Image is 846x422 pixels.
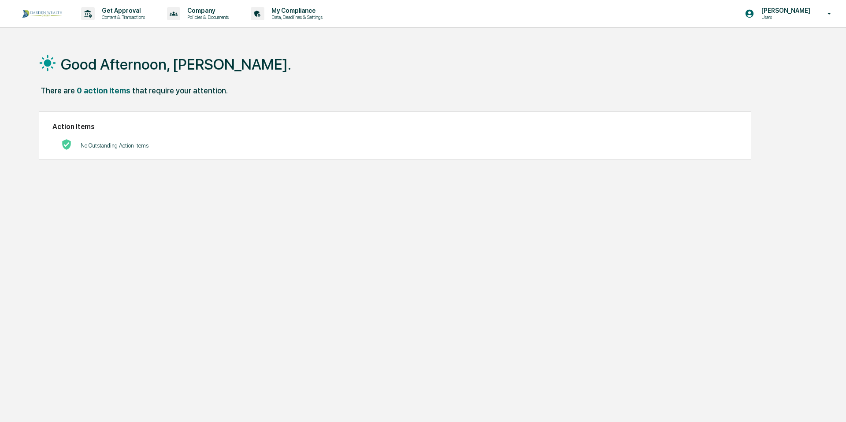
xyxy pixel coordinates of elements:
[180,7,233,14] p: Company
[21,8,63,19] img: logo
[52,122,738,131] h2: Action Items
[180,14,233,20] p: Policies & Documents
[264,14,327,20] p: Data, Deadlines & Settings
[61,56,291,73] h1: Good Afternoon, [PERSON_NAME].
[132,86,228,95] div: that require your attention.
[77,86,130,95] div: 0 action items
[61,139,72,150] img: No Actions logo
[95,14,149,20] p: Content & Transactions
[41,86,75,95] div: There are
[264,7,327,14] p: My Compliance
[754,14,815,20] p: Users
[81,142,148,149] p: No Outstanding Action Items
[95,7,149,14] p: Get Approval
[754,7,815,14] p: [PERSON_NAME]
